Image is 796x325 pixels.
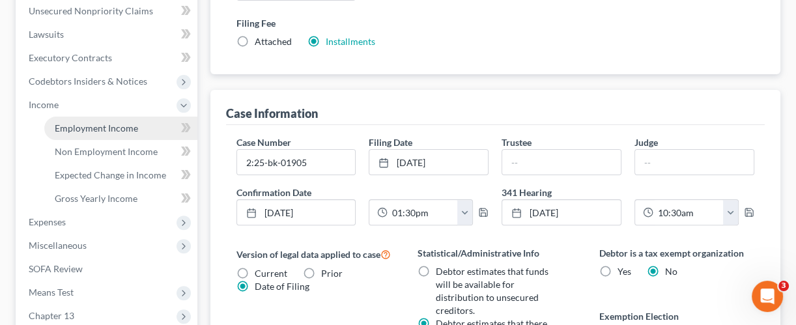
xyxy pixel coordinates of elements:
[502,200,621,225] a: [DATE]
[29,5,153,16] span: Unsecured Nonpriority Claims
[634,135,658,149] label: Judge
[502,150,621,175] input: --
[321,268,343,279] span: Prior
[237,200,356,225] a: [DATE]
[44,140,197,163] a: Non Employment Income
[29,99,59,110] span: Income
[237,150,356,175] input: Enter case number...
[18,257,197,281] a: SOFA Review
[29,263,83,274] span: SOFA Review
[778,281,789,291] span: 3
[44,117,197,140] a: Employment Income
[18,23,197,46] a: Lawsuits
[752,281,783,312] iframe: Intercom live chat
[326,36,375,47] a: Installments
[369,150,488,175] a: [DATE]
[226,106,318,121] div: Case Information
[44,163,197,187] a: Expected Change in Income
[29,287,74,298] span: Means Test
[255,268,287,279] span: Current
[29,29,64,40] span: Lawsuits
[55,146,158,157] span: Non Employment Income
[599,246,754,260] label: Debtor is a tax exempt organization
[418,246,573,260] label: Statistical/Administrative Info
[236,246,391,262] label: Version of legal data applied to case
[236,135,291,149] label: Case Number
[635,150,754,175] input: --
[44,187,197,210] a: Gross Yearly Income
[255,281,309,292] span: Date of Filing
[29,310,74,321] span: Chapter 13
[230,186,496,199] label: Confirmation Date
[29,240,87,251] span: Miscellaneous
[436,266,548,316] span: Debtor estimates that funds will be available for distribution to unsecured creditors.
[664,266,677,277] span: No
[369,135,412,149] label: Filing Date
[617,266,631,277] span: Yes
[495,186,761,199] label: 341 Hearing
[255,36,292,47] span: Attached
[236,16,755,30] label: Filing Fee
[18,46,197,70] a: Executory Contracts
[599,309,754,323] label: Exemption Election
[29,52,112,63] span: Executory Contracts
[55,193,137,204] span: Gross Yearly Income
[55,169,166,180] span: Expected Change in Income
[29,76,147,87] span: Codebtors Insiders & Notices
[388,200,458,225] input: -- : --
[502,135,532,149] label: Trustee
[29,216,66,227] span: Expenses
[653,200,724,225] input: -- : --
[55,122,138,134] span: Employment Income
